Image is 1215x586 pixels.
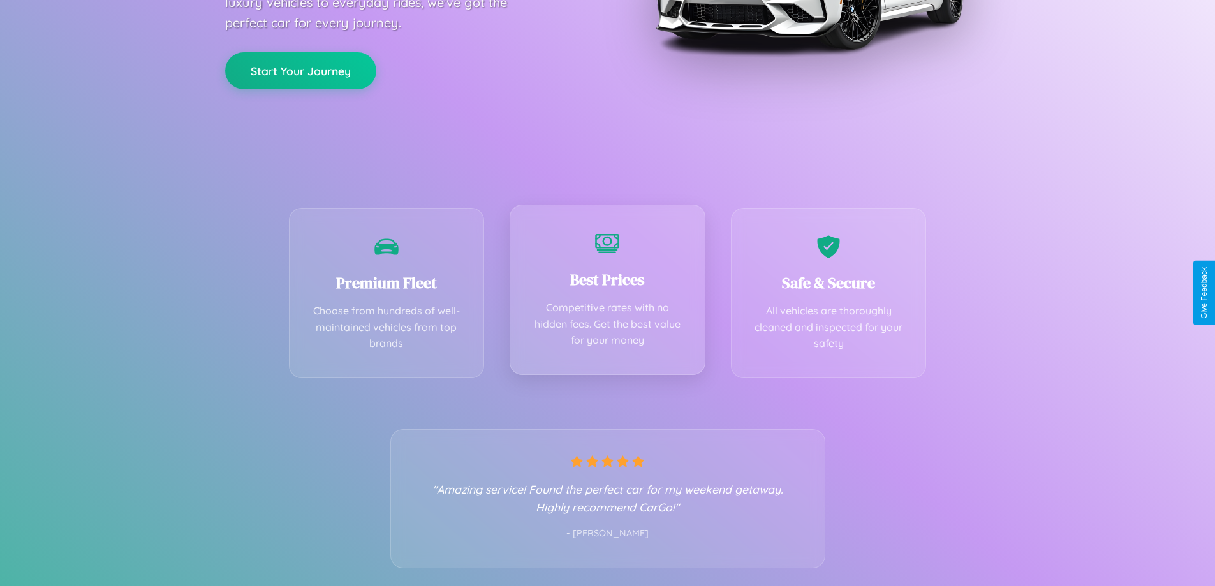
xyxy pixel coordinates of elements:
p: "Amazing service! Found the perfect car for my weekend getaway. Highly recommend CarGo!" [416,480,799,516]
div: Give Feedback [1200,267,1209,319]
h3: Premium Fleet [309,272,465,293]
p: - [PERSON_NAME] [416,525,799,542]
p: Competitive rates with no hidden fees. Get the best value for your money [529,300,686,349]
h3: Best Prices [529,269,686,290]
button: Start Your Journey [225,52,376,89]
h3: Safe & Secure [751,272,907,293]
p: Choose from hundreds of well-maintained vehicles from top brands [309,303,465,352]
p: All vehicles are thoroughly cleaned and inspected for your safety [751,303,907,352]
